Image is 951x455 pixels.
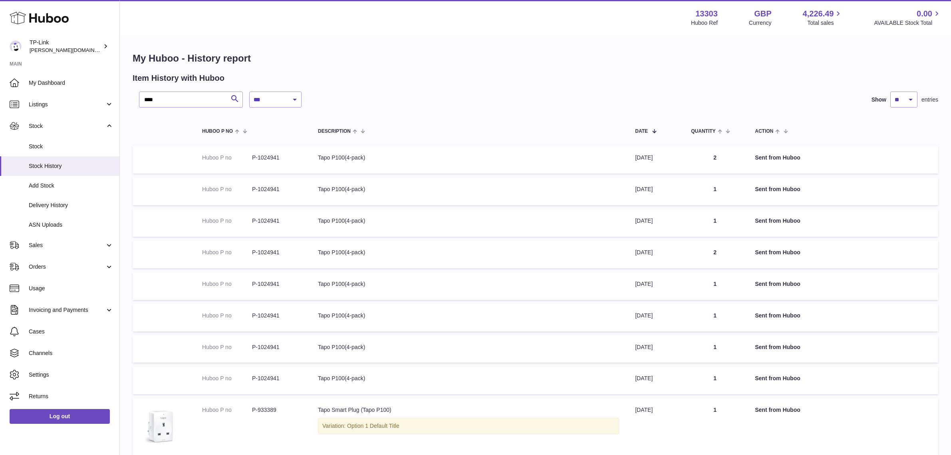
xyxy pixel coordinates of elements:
img: susie.li@tp-link.com [10,40,22,52]
dt: Huboo P no [202,186,252,193]
td: 1 [683,304,747,331]
dd: P-1024941 [252,280,302,288]
strong: 13303 [695,8,718,19]
span: Action [755,129,773,134]
dd: P-1024941 [252,343,302,351]
td: [DATE] [627,209,683,237]
span: Listings [29,101,105,108]
span: 0.00 [917,8,932,19]
td: 2 [683,241,747,268]
span: 4,226.49 [803,8,834,19]
td: [DATE] [627,241,683,268]
dd: P-1024941 [252,375,302,382]
dt: Huboo P no [202,312,252,319]
td: Tapo P100(4-pack) [310,304,627,331]
span: Invoicing and Payments [29,306,105,314]
td: 2 [683,146,747,174]
strong: Sent from Huboo [755,344,800,350]
dd: P-1024941 [252,154,302,162]
dt: Huboo P no [202,343,252,351]
td: Tapo P100(4-pack) [310,272,627,300]
span: Cases [29,328,113,335]
td: [DATE] [627,178,683,205]
div: Variation: Option 1 Default Title [318,418,619,434]
td: Tapo P100(4-pack) [310,241,627,268]
span: Orders [29,263,105,271]
strong: Sent from Huboo [755,249,800,255]
a: 4,226.49 Total sales [803,8,843,27]
dt: Huboo P no [202,249,252,256]
span: Add Stock [29,182,113,190]
td: Tapo P100(4-pack) [310,335,627,363]
dt: Huboo P no [202,280,252,288]
span: Quantity [691,129,715,134]
td: Tapo P100(4-pack) [310,146,627,174]
span: AVAILABLE Stock Total [874,19,941,27]
span: Description [318,129,351,134]
strong: Sent from Huboo [755,186,800,192]
span: Date [635,129,648,134]
td: [DATE] [627,146,683,174]
strong: GBP [754,8,771,19]
span: My Dashboard [29,79,113,87]
span: Usage [29,285,113,292]
td: Tapo P100(4-pack) [310,178,627,205]
dd: P-1024941 [252,312,302,319]
dd: P-1024941 [252,249,302,256]
td: [DATE] [627,272,683,300]
td: Tapo P100(4-pack) [310,209,627,237]
img: Tapo-P100_UK_1.0_1909_English_01_large_1569563931592x_f03e9df6-6880-4c8f-ba31-06341ba31760.jpg [141,406,181,446]
dt: Huboo P no [202,154,252,162]
td: 1 [683,272,747,300]
dt: Huboo P no [202,406,252,414]
span: Channels [29,349,113,357]
strong: Sent from Huboo [755,375,800,381]
a: Log out [10,409,110,423]
span: [PERSON_NAME][DOMAIN_NAME][EMAIL_ADDRESS][DOMAIN_NAME] [30,47,202,53]
strong: Sent from Huboo [755,281,800,287]
td: 1 [683,178,747,205]
span: Stock [29,122,105,130]
strong: Sent from Huboo [755,218,800,224]
td: 1 [683,209,747,237]
td: 1 [683,335,747,363]
strong: Sent from Huboo [755,154,800,161]
dd: P-1024941 [252,217,302,225]
span: Settings [29,371,113,379]
h2: Item History with Huboo [133,73,224,84]
div: Huboo Ref [691,19,718,27]
span: entries [921,96,938,104]
span: Sales [29,241,105,249]
div: TP-Link [30,39,101,54]
td: [DATE] [627,304,683,331]
dt: Huboo P no [202,217,252,225]
td: 1 [683,367,747,394]
strong: Sent from Huboo [755,312,800,319]
dd: P-933389 [252,406,302,414]
td: Tapo P100(4-pack) [310,367,627,394]
div: Currency [749,19,772,27]
a: 0.00 AVAILABLE Stock Total [874,8,941,27]
h1: My Huboo - History report [133,52,938,65]
span: Returns [29,393,113,400]
span: ASN Uploads [29,221,113,229]
label: Show [872,96,886,104]
strong: Sent from Huboo [755,407,800,413]
span: Delivery History [29,202,113,209]
td: [DATE] [627,367,683,394]
span: Stock History [29,162,113,170]
dt: Huboo P no [202,375,252,382]
span: Total sales [807,19,843,27]
td: [DATE] [627,335,683,363]
dd: P-1024941 [252,186,302,193]
span: Huboo P no [202,129,233,134]
span: Stock [29,143,113,150]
